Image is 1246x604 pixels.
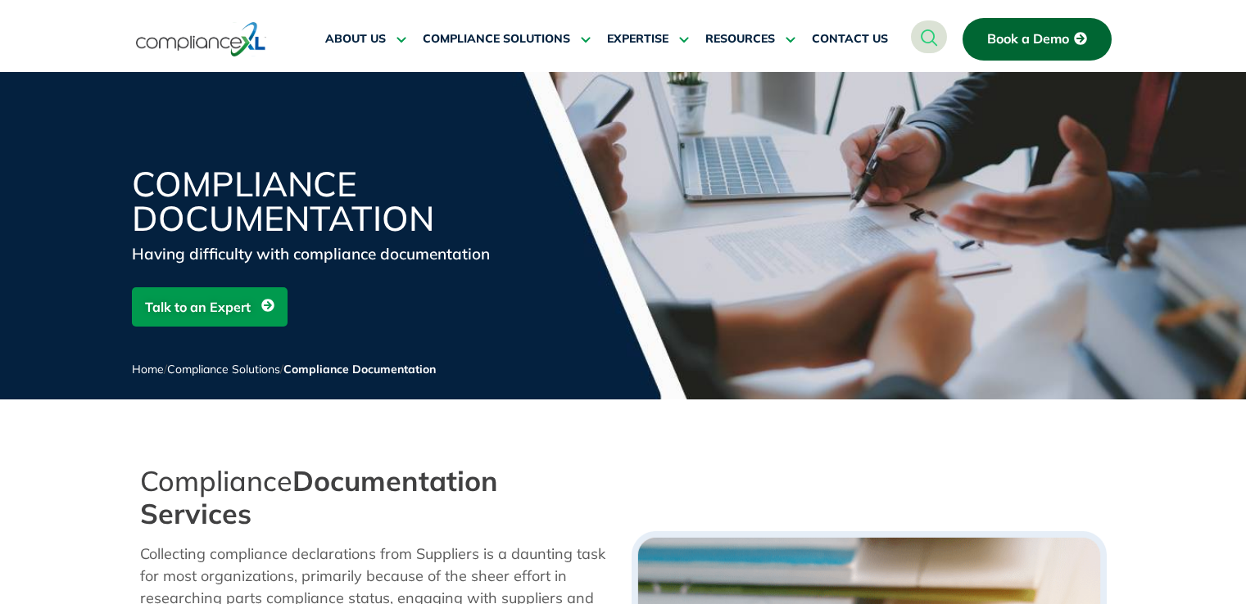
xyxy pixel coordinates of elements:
a: navsearch-button [911,20,947,53]
a: Compliance Solutions [167,362,280,376]
h1: Compliance Documentation [132,167,525,236]
div: Having difficulty with compliance documentation [132,242,525,265]
h2: Compliance [140,465,615,530]
a: RESOURCES [705,20,795,59]
span: Book a Demo [987,32,1069,47]
a: COMPLIANCE SOLUTIONS [423,20,591,59]
span: CONTACT US [812,32,888,47]
span: ABOUT US [325,32,386,47]
span: EXPERTISE [607,32,668,47]
strong: Documentation Services [140,463,498,531]
span: COMPLIANCE SOLUTIONS [423,32,570,47]
a: Home [132,362,164,376]
span: Talk to an Expert [145,291,251,322]
span: Compliance Documentation [283,362,436,376]
a: EXPERTISE [607,20,689,59]
img: logo-one.svg [136,20,266,58]
a: Book a Demo [963,18,1112,61]
span: / / [132,362,436,376]
span: RESOURCES [705,32,775,47]
a: Talk to an Expert [132,287,288,327]
a: ABOUT US [325,20,406,59]
a: CONTACT US [812,20,888,59]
